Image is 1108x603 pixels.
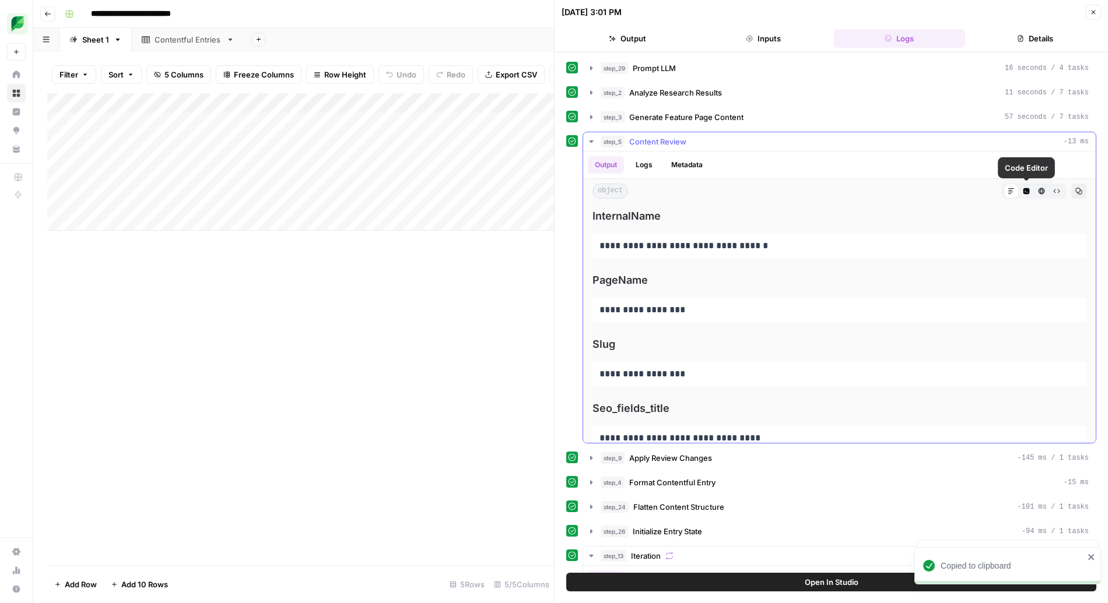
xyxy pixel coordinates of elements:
[631,550,661,562] span: Iteration
[601,111,625,123] span: step_3
[104,575,175,594] button: Add 10 Rows
[1022,526,1089,537] span: -94 ms / 1 tasks
[601,550,626,562] span: step_13
[155,34,222,45] div: Contentful Entries
[234,69,294,80] span: Freeze Columns
[601,136,625,147] span: step_5
[132,28,244,51] a: Contentful Entries
[592,400,1086,417] span: Seo_fields_title
[7,542,26,561] a: Settings
[7,121,26,140] a: Opportunities
[583,132,1096,151] button: -13 ms
[7,561,26,580] a: Usage
[489,575,554,594] div: 5/5 Columns
[146,65,211,84] button: 5 Columns
[324,69,366,80] span: Row Height
[583,151,1096,443] div: -13 ms
[562,6,622,18] div: [DATE] 3:01 PM
[629,136,686,147] span: Content Review
[52,65,96,84] button: Filter
[445,575,489,594] div: 5 Rows
[970,29,1101,48] button: Details
[629,87,722,98] span: Analyze Research Results
[562,29,693,48] button: Output
[566,573,1096,591] button: Open In Studio
[941,560,1084,572] div: Copied to clipboard
[629,111,744,123] span: Generate Feature Page Content
[588,156,624,174] button: Output
[108,69,124,80] span: Sort
[1005,112,1089,122] span: 57 seconds / 7 tasks
[1018,502,1089,512] span: -101 ms / 1 tasks
[7,13,28,34] img: SproutSocial Logo
[629,156,660,174] button: Logs
[447,69,465,80] span: Redo
[59,28,132,51] a: Sheet 1
[378,65,424,84] button: Undo
[583,83,1096,102] button: 11 seconds / 7 tasks
[583,546,1096,565] button: 6 seconds
[588,570,624,588] button: Output
[65,579,97,590] span: Add Row
[601,87,625,98] span: step_2
[592,184,628,199] span: object
[592,272,1086,288] span: PageName
[7,84,26,103] a: Browse
[496,69,537,80] span: Export CSV
[7,140,26,158] a: Your Data
[633,62,676,74] span: Prompt LLM
[629,570,674,588] button: Metadata
[82,34,109,45] div: Sheet 1
[101,65,142,84] button: Sort
[164,69,204,80] span: 5 Columns
[1064,477,1089,488] span: -15 ms
[583,498,1096,516] button: -101 ms / 1 tasks
[306,65,374,84] button: Row Height
[601,526,628,537] span: step_26
[47,575,104,594] button: Add Row
[583,473,1096,492] button: -15 ms
[1018,453,1089,463] span: -145 ms / 1 tasks
[583,108,1096,126] button: 57 seconds / 7 tasks
[629,452,712,464] span: Apply Review Changes
[592,336,1086,352] span: Slug
[1005,63,1089,73] span: 16 seconds / 4 tasks
[601,452,625,464] span: step_9
[697,29,829,48] button: Inputs
[633,526,702,537] span: Initialize Entry State
[834,29,965,48] button: Logs
[583,449,1096,467] button: -145 ms / 1 tasks
[7,65,26,84] a: Home
[583,59,1096,77] button: 16 seconds / 4 tasks
[629,477,716,488] span: Format Contentful Entry
[601,477,625,488] span: step_4
[7,9,26,38] button: Workspace: SproutSocial
[478,65,545,84] button: Export CSV
[633,501,724,513] span: Flatten Content Structure
[216,65,301,84] button: Freeze Columns
[1005,87,1089,98] span: 11 seconds / 7 tasks
[121,579,168,590] span: Add 10 Rows
[7,103,26,121] a: Insights
[583,522,1096,541] button: -94 ms / 1 tasks
[601,501,629,513] span: step_24
[429,65,473,84] button: Redo
[59,69,78,80] span: Filter
[397,69,416,80] span: Undo
[592,208,1086,224] span: InternalName
[805,576,858,588] span: Open In Studio
[664,156,710,174] button: Metadata
[7,580,26,598] button: Help + Support
[1064,136,1089,147] span: -13 ms
[1088,552,1096,562] button: close
[601,62,628,74] span: step_29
